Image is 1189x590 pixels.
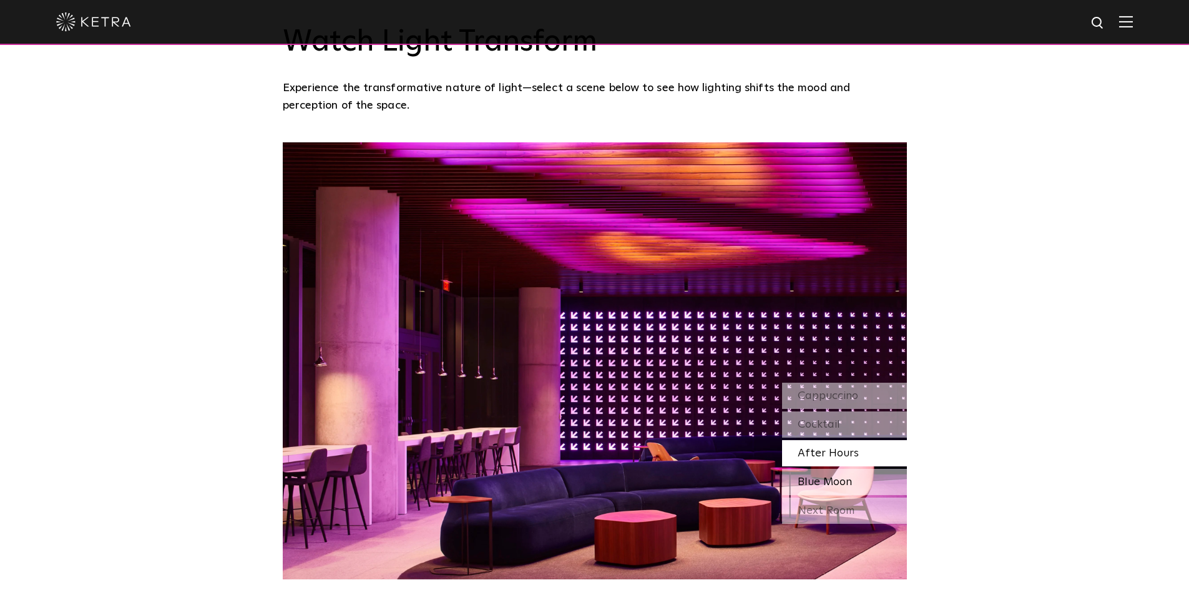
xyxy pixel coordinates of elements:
div: Next Room [782,498,907,524]
span: Blue Moon [798,476,852,488]
span: After Hours [798,448,859,459]
span: Cocktail [798,419,840,430]
img: Hamburger%20Nav.svg [1119,16,1133,27]
span: Cappuccino [798,390,858,401]
img: SS_SXSW_Desktop_Pink [283,142,907,579]
img: ketra-logo-2019-white [56,12,131,31]
p: Experience the transformative nature of light—select a scene below to see how lighting shifts the... [283,79,901,115]
img: search icon [1090,16,1106,31]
